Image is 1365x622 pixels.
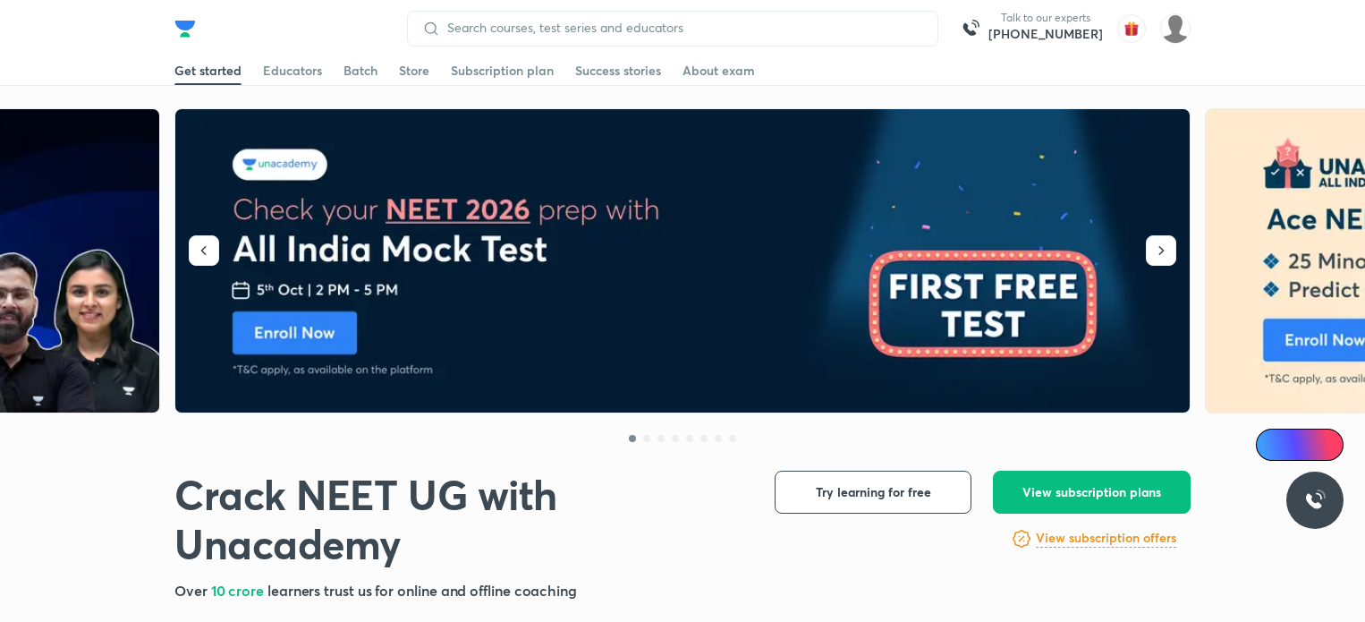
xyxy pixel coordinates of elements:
div: Store [399,62,429,80]
div: Get started [174,62,242,80]
div: Success stories [575,62,661,80]
button: Try learning for free [775,471,971,514]
span: 10 crore [211,581,267,600]
a: View subscription offers [1036,528,1176,550]
a: Ai Doubts [1256,429,1344,461]
img: avatar [1117,14,1146,43]
div: Subscription plan [451,62,554,80]
div: About exam [682,62,755,80]
h6: View subscription offers [1036,529,1176,548]
div: Educators [263,62,322,80]
span: Over [174,581,211,600]
a: Subscription plan [451,56,554,85]
img: Icon [1267,438,1281,452]
a: Batch [343,56,377,85]
a: [PHONE_NUMBER] [988,25,1103,43]
span: View subscription plans [1022,483,1161,501]
span: learners trust us for online and offline coaching [267,581,577,600]
h1: Crack NEET UG with Unacademy [174,471,746,569]
img: surabhi [1160,13,1191,44]
a: About exam [682,56,755,85]
a: Store [399,56,429,85]
span: Ai Doubts [1285,438,1333,452]
span: Try learning for free [816,483,931,501]
a: Get started [174,56,242,85]
img: call-us [953,11,988,47]
button: View subscription plans [993,471,1191,514]
a: Success stories [575,56,661,85]
p: Talk to our experts [988,11,1103,25]
img: ttu [1304,490,1326,511]
input: Search courses, test series and educators [440,21,923,35]
div: Batch [343,62,377,80]
img: Company Logo [174,18,196,39]
a: Educators [263,56,322,85]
